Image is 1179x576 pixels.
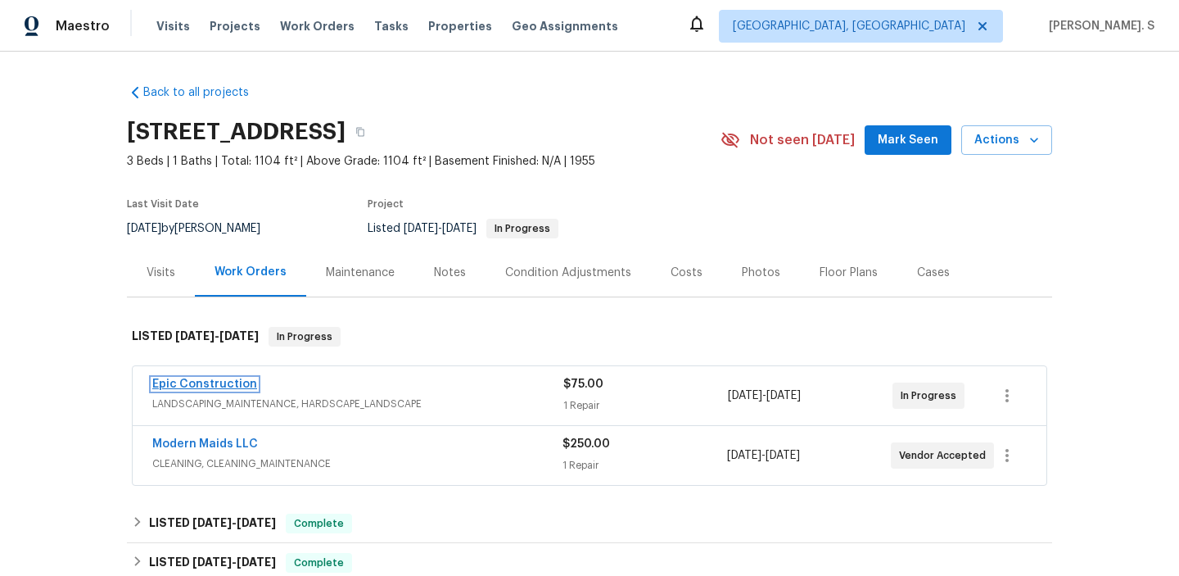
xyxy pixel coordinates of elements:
h6: LISTED [132,327,259,347]
span: [DATE] [175,330,215,342]
span: - [175,330,259,342]
a: Epic Construction [152,379,257,390]
h2: [STREET_ADDRESS] [127,124,346,140]
span: - [192,556,276,568]
span: - [728,388,801,404]
h6: LISTED [149,514,276,533]
div: Maintenance [326,265,395,281]
div: LISTED [DATE]-[DATE]Complete [127,504,1052,543]
div: Condition Adjustments [505,265,631,281]
span: Maestro [56,18,110,34]
span: CLEANING, CLEANING_MAINTENANCE [152,456,562,472]
div: 1 Repair [563,397,728,414]
span: [DATE] [192,517,232,528]
span: - [404,223,477,234]
span: Last Visit Date [127,199,199,209]
div: Work Orders [215,264,287,280]
span: [DATE] [728,390,762,401]
span: [PERSON_NAME]. S [1042,18,1154,34]
span: [GEOGRAPHIC_DATA], [GEOGRAPHIC_DATA] [733,18,965,34]
div: Cases [917,265,950,281]
span: In Progress [901,388,963,404]
button: Actions [961,125,1052,156]
span: LANDSCAPING_MAINTENANCE, HARDSCAPE_LANDSCAPE [152,396,563,412]
span: - [727,447,800,464]
span: Visits [156,18,190,34]
span: [DATE] [766,450,800,461]
div: Notes [434,265,466,281]
span: Mark Seen [878,130,938,151]
span: - [192,517,276,528]
span: Listed [368,223,558,234]
a: Modern Maids LLC [152,438,258,450]
span: [DATE] [237,517,276,528]
div: Floor Plans [820,265,878,281]
div: by [PERSON_NAME] [127,219,280,238]
div: Visits [147,265,175,281]
span: Projects [210,18,260,34]
span: Actions [974,130,1039,151]
span: [DATE] [727,450,761,461]
div: Costs [671,265,702,281]
span: [DATE] [237,556,276,568]
span: [DATE] [404,223,438,234]
div: Photos [742,265,780,281]
span: $75.00 [563,379,603,390]
span: Geo Assignments [512,18,618,34]
button: Copy Address [346,117,375,147]
span: Project [368,199,404,209]
div: 1 Repair [562,457,726,474]
span: Work Orders [280,18,355,34]
span: [DATE] [219,330,259,342]
span: Tasks [374,20,409,32]
span: [DATE] [766,390,801,401]
span: Complete [287,515,350,532]
span: In Progress [488,224,557,234]
span: 3 Beds | 1 Baths | Total: 1104 ft² | Above Grade: 1104 ft² | Basement Finished: N/A | 1955 [127,153,720,170]
button: Mark Seen [865,125,951,156]
span: $250.00 [562,438,610,450]
span: Properties [428,18,492,34]
span: Vendor Accepted [899,447,992,464]
span: [DATE] [442,223,477,234]
span: Not seen [DATE] [750,132,855,148]
a: Back to all projects [127,84,284,101]
span: [DATE] [192,556,232,568]
h6: LISTED [149,553,276,573]
span: In Progress [270,329,339,345]
span: [DATE] [127,223,161,234]
span: Complete [287,555,350,571]
div: LISTED [DATE]-[DATE]In Progress [127,311,1052,363]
